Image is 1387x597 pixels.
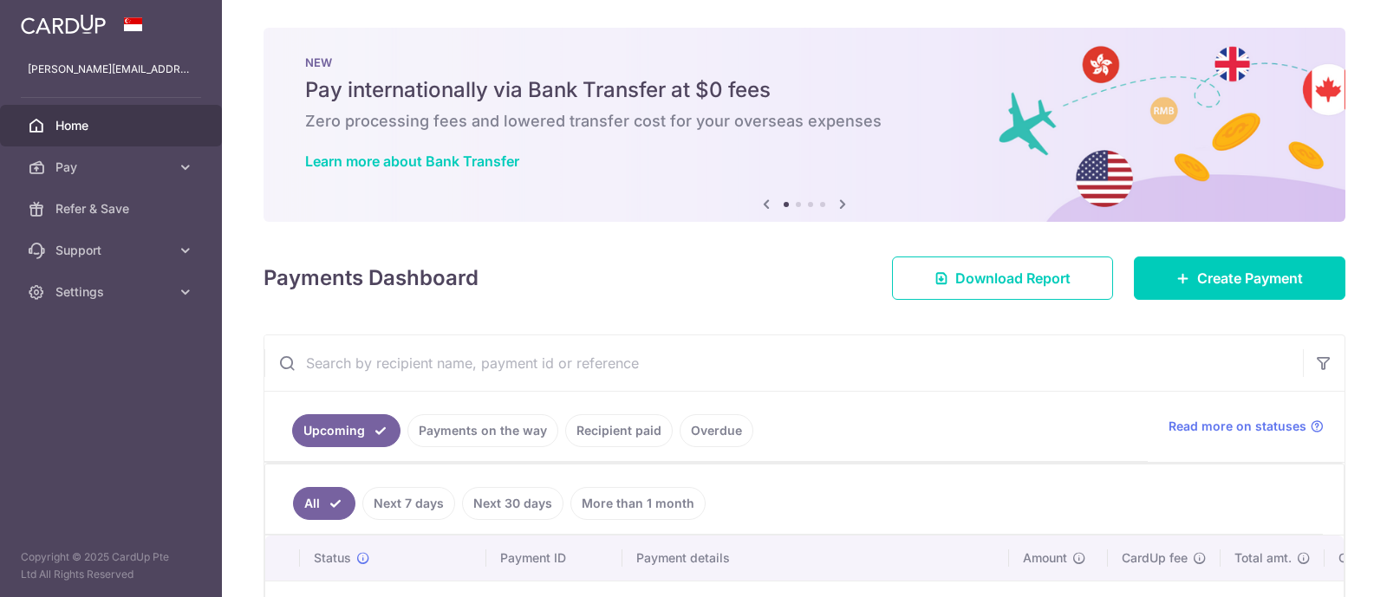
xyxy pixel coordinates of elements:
[892,256,1113,300] a: Download Report
[55,117,170,134] span: Home
[264,28,1345,222] img: Bank transfer banner
[622,535,1009,581] th: Payment details
[1169,418,1306,435] span: Read more on statuses
[55,242,170,259] span: Support
[1276,545,1370,588] iframe: Opens a widget where you can find more information
[21,14,106,35] img: CardUp
[565,414,673,447] a: Recipient paid
[28,61,194,78] p: [PERSON_NAME][EMAIL_ADDRESS][DOMAIN_NAME]
[293,487,355,520] a: All
[305,111,1304,132] h6: Zero processing fees and lowered transfer cost for your overseas expenses
[1023,549,1067,567] span: Amount
[55,200,170,217] span: Refer & Save
[1122,549,1188,567] span: CardUp fee
[305,76,1304,104] h5: Pay internationally via Bank Transfer at $0 fees
[305,152,519,170] a: Learn more about Bank Transfer
[570,487,706,520] a: More than 1 month
[264,335,1303,391] input: Search by recipient name, payment id or reference
[1234,549,1292,567] span: Total amt.
[314,549,351,567] span: Status
[955,268,1071,289] span: Download Report
[462,487,563,520] a: Next 30 days
[292,414,400,447] a: Upcoming
[264,263,479,294] h4: Payments Dashboard
[1169,418,1324,435] a: Read more on statuses
[1134,256,1345,300] a: Create Payment
[407,414,558,447] a: Payments on the way
[680,414,753,447] a: Overdue
[55,159,170,176] span: Pay
[305,55,1304,69] p: NEW
[1197,268,1303,289] span: Create Payment
[362,487,455,520] a: Next 7 days
[55,283,170,301] span: Settings
[486,535,622,581] th: Payment ID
